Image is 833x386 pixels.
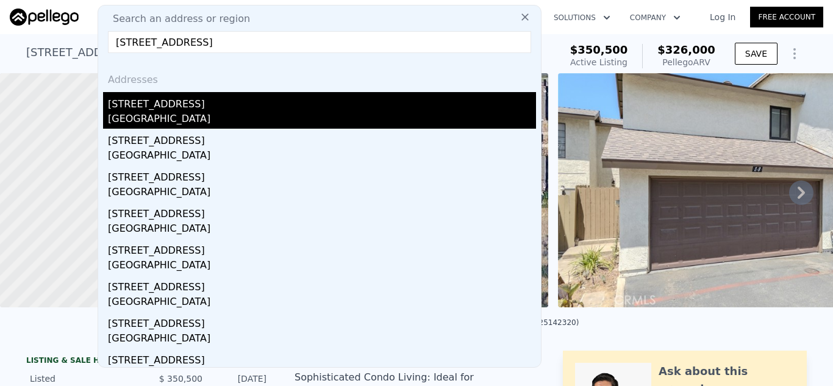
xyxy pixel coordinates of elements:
[108,331,536,348] div: [GEOGRAPHIC_DATA]
[695,11,750,23] a: Log In
[108,275,536,295] div: [STREET_ADDRESS]
[782,41,807,66] button: Show Options
[10,9,79,26] img: Pellego
[657,43,715,56] span: $326,000
[108,165,536,185] div: [STREET_ADDRESS]
[108,221,536,238] div: [GEOGRAPHIC_DATA]
[108,258,536,275] div: [GEOGRAPHIC_DATA]
[735,43,778,65] button: SAVE
[750,7,823,27] a: Free Account
[103,63,536,92] div: Addresses
[30,373,138,385] div: Listed
[108,295,536,312] div: [GEOGRAPHIC_DATA]
[108,112,536,129] div: [GEOGRAPHIC_DATA]
[544,7,620,29] button: Solutions
[26,44,409,61] div: [STREET_ADDRESS][PERSON_NAME] , [GEOGRAPHIC_DATA] , CA 92404
[108,148,536,165] div: [GEOGRAPHIC_DATA]
[108,92,536,112] div: [STREET_ADDRESS]
[108,31,531,53] input: Enter an address, city, region, neighborhood or zip code
[108,312,536,331] div: [STREET_ADDRESS]
[108,348,536,368] div: [STREET_ADDRESS]
[26,356,270,368] div: LISTING & SALE HISTORY
[620,7,690,29] button: Company
[159,374,202,384] span: $ 350,500
[108,185,536,202] div: [GEOGRAPHIC_DATA]
[570,57,627,67] span: Active Listing
[103,12,250,26] span: Search an address or region
[108,129,536,148] div: [STREET_ADDRESS]
[570,43,628,56] span: $350,500
[108,238,536,258] div: [STREET_ADDRESS]
[657,56,715,68] div: Pellego ARV
[212,373,266,385] div: [DATE]
[108,202,536,221] div: [STREET_ADDRESS]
